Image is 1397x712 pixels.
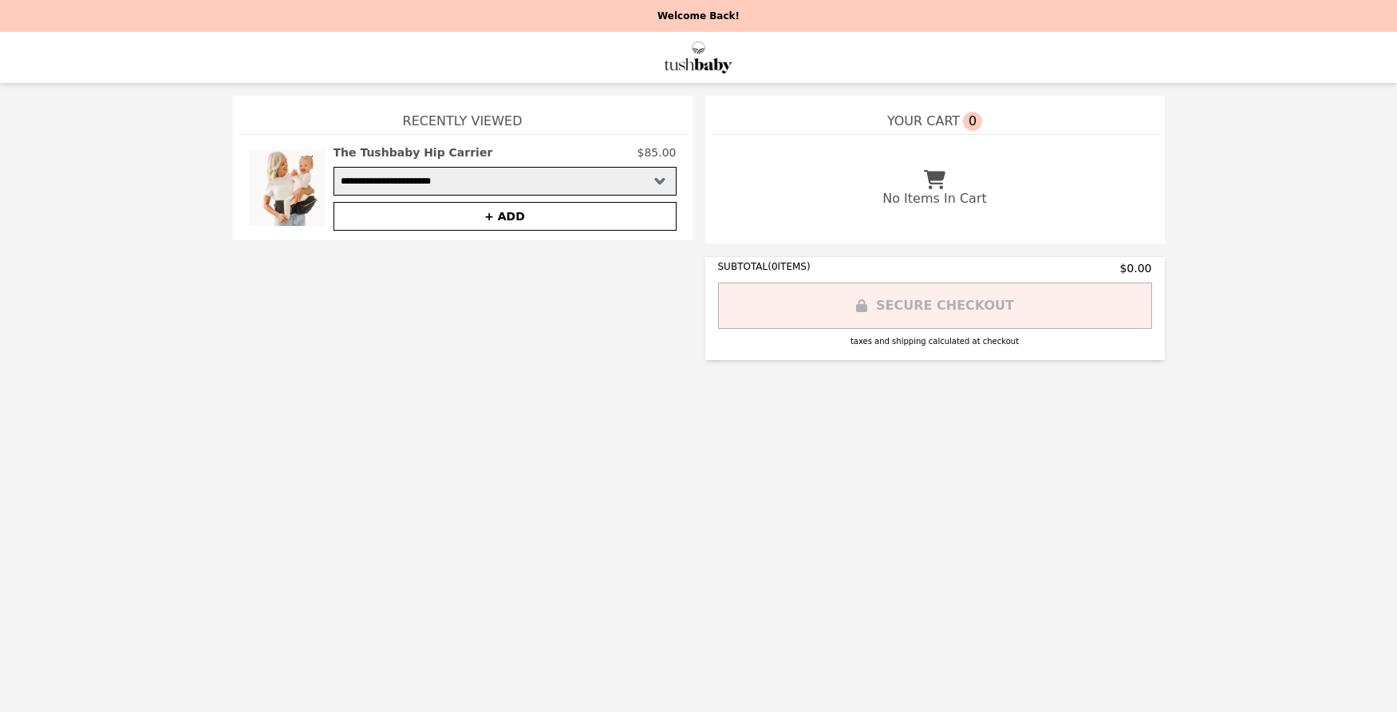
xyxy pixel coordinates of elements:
[882,189,986,208] p: No Items In Cart
[1119,260,1151,276] span: $0.00
[887,112,960,131] span: YOUR CART
[718,261,768,272] span: SUBTOTAL
[239,96,686,134] h1: Recently Viewed
[665,42,732,73] img: Brand Logo
[768,261,810,272] span: ( 0 ITEMS)
[333,144,493,160] h2: The Tushbaby Hip Carrier
[637,144,677,160] p: $85.00
[249,144,326,231] img: The Tushbaby Hip Carrier
[333,167,677,196] select: Select a product variant
[963,112,982,131] span: 0
[333,202,677,231] button: + ADD
[10,10,1387,22] p: Welcome Back!
[718,335,1152,347] div: taxes and shipping calculated at checkout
